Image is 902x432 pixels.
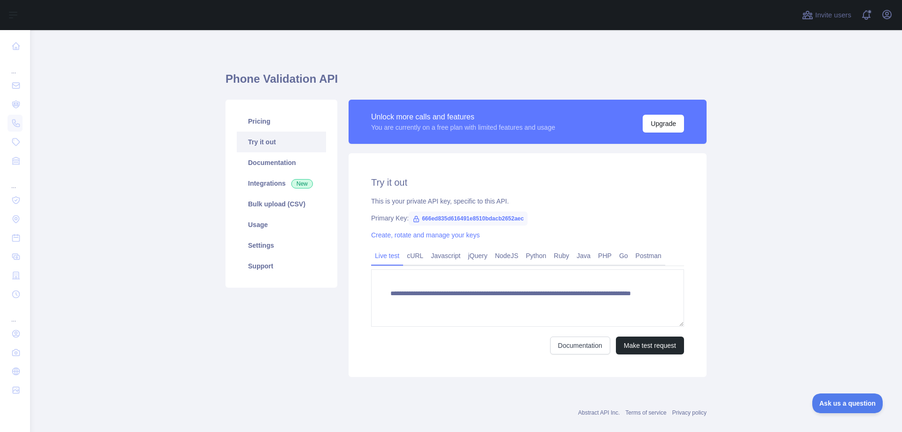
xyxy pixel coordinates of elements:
[409,212,528,226] span: 666ed835d616491e8510bdacb2652aec
[491,248,522,263] a: NodeJS
[522,248,550,263] a: Python
[237,235,326,256] a: Settings
[632,248,665,263] a: Postman
[815,10,851,21] span: Invite users
[672,409,707,416] a: Privacy policy
[594,248,615,263] a: PHP
[8,171,23,190] div: ...
[371,196,684,206] div: This is your private API key, specific to this API.
[237,194,326,214] a: Bulk upload (CSV)
[237,111,326,132] a: Pricing
[371,231,480,239] a: Create, rotate and manage your keys
[625,409,666,416] a: Terms of service
[371,248,403,263] a: Live test
[225,71,707,94] h1: Phone Validation API
[237,132,326,152] a: Try it out
[237,173,326,194] a: Integrations New
[427,248,464,263] a: Javascript
[464,248,491,263] a: jQuery
[8,305,23,323] div: ...
[8,56,23,75] div: ...
[812,393,883,413] iframe: Toggle Customer Support
[403,248,427,263] a: cURL
[578,409,620,416] a: Abstract API Inc.
[616,337,684,354] button: Make test request
[371,111,555,123] div: Unlock more calls and features
[573,248,595,263] a: Java
[237,152,326,173] a: Documentation
[237,256,326,276] a: Support
[371,176,684,189] h2: Try it out
[371,213,684,223] div: Primary Key:
[371,123,555,132] div: You are currently on a free plan with limited features and usage
[550,248,573,263] a: Ruby
[237,214,326,235] a: Usage
[643,115,684,133] button: Upgrade
[615,248,632,263] a: Go
[550,337,610,354] a: Documentation
[800,8,853,23] button: Invite users
[291,179,313,189] span: New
